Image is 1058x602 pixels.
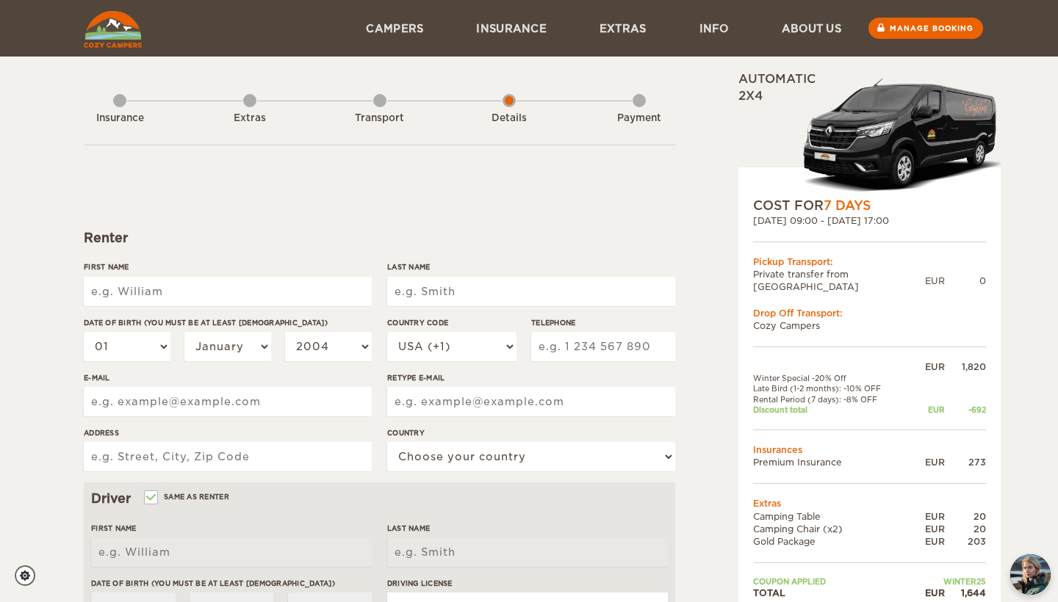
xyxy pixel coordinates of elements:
input: e.g. William [91,537,372,567]
div: 1,644 [945,587,986,599]
label: Driving License [387,578,668,589]
img: Freyja at Cozy Campers [1010,554,1051,595]
label: Date of birth (You must be at least [DEMOGRAPHIC_DATA]) [91,578,372,589]
div: 0 [945,275,986,287]
label: Country Code [387,317,517,328]
div: EUR [911,535,945,548]
input: e.g. Smith [387,537,668,567]
input: e.g. example@example.com [84,387,372,416]
label: First Name [84,261,372,272]
label: Address [84,427,372,438]
div: Renter [84,229,675,247]
div: 20 [945,510,986,523]
div: EUR [911,456,945,468]
input: e.g. example@example.com [387,387,675,416]
td: Rental Period (7 days): -8% OFF [753,394,911,405]
td: Gold Package [753,535,911,548]
div: Transport [339,112,420,126]
div: [DATE] 09:00 - [DATE] 17:00 [753,214,986,227]
img: Cozy Campers [84,11,142,48]
label: E-mail [84,372,372,383]
input: Same as renter [145,494,155,504]
div: -692 [945,405,986,415]
td: Cozy Campers [753,319,986,332]
label: Same as renter [145,490,229,504]
label: Country [387,427,675,438]
div: EUR [911,405,945,415]
input: e.g. William [84,277,372,306]
td: WINTER25 [911,576,986,587]
div: 203 [945,535,986,548]
td: TOTAL [753,587,911,599]
td: Private transfer from [GEOGRAPHIC_DATA] [753,268,925,293]
div: EUR [925,275,945,287]
div: Extras [209,112,290,126]
div: EUR [911,360,945,373]
td: Winter Special -20% Off [753,373,911,383]
div: COST FOR [753,197,986,214]
div: 273 [945,456,986,468]
div: Details [469,112,550,126]
a: Manage booking [868,18,983,39]
button: chat-button [1010,554,1051,595]
input: e.g. 1 234 567 890 [531,332,675,361]
div: EUR [911,510,945,523]
div: EUR [911,523,945,535]
span: 7 Days [824,198,871,213]
td: Late Bird (1-2 months): -10% OFF [753,383,911,394]
td: Extras [753,497,986,509]
div: Payment [599,112,680,126]
div: 1,820 [945,360,986,373]
td: Camping Table [753,510,911,523]
input: e.g. Smith [387,277,675,306]
div: Driver [91,490,668,507]
td: Coupon applied [753,576,911,587]
div: 20 [945,523,986,535]
td: Camping Chair (x2) [753,523,911,535]
input: e.g. Street, City, Zip Code [84,442,372,471]
a: Cookie settings [15,565,45,586]
td: Insurances [753,443,986,456]
td: Discount total [753,405,911,415]
div: EUR [911,587,945,599]
label: Retype E-mail [387,372,675,383]
img: Langur-m-c-logo-2.png [797,76,1001,197]
div: Insurance [79,112,160,126]
div: Pickup Transport: [753,255,986,268]
label: Telephone [531,317,675,328]
label: Last Name [387,523,668,534]
label: First Name [91,523,372,534]
div: Automatic 2x4 [738,71,1001,197]
td: Premium Insurance [753,456,911,468]
label: Last Name [387,261,675,272]
label: Date of birth (You must be at least [DEMOGRAPHIC_DATA]) [84,317,372,328]
div: Drop Off Transport: [753,307,986,319]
